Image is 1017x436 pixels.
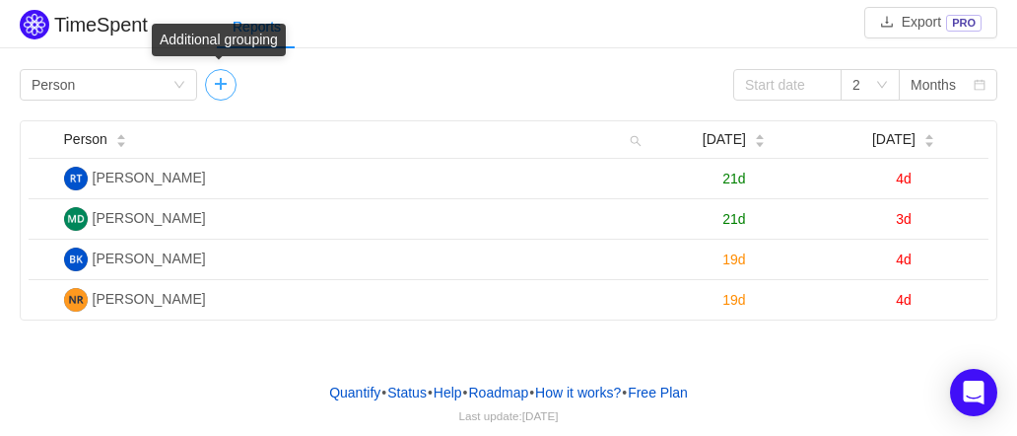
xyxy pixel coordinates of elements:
[722,292,745,308] span: 19d
[115,139,126,145] i: icon: caret-down
[923,131,935,145] div: Sort
[459,409,559,422] span: Last update:
[152,24,286,56] div: Additional grouping
[754,139,765,145] i: icon: caret-down
[205,69,237,101] button: icon: plus
[754,132,765,138] i: icon: caret-up
[896,211,912,227] span: 3d
[864,7,997,38] button: icon: downloadExportPRO
[522,409,559,422] span: [DATE]
[32,70,75,100] div: Person
[852,70,860,100] div: 2
[534,378,622,407] button: How it works?
[872,129,915,150] span: [DATE]
[896,252,912,267] span: 4d
[115,132,126,138] i: icon: caret-up
[950,369,997,416] div: Open Intercom Messenger
[876,79,888,93] i: icon: down
[93,251,206,266] span: [PERSON_NAME]
[463,385,468,400] span: •
[93,291,206,307] span: [PERSON_NAME]
[64,129,107,150] span: Person
[923,139,934,145] i: icon: caret-down
[93,210,206,226] span: [PERSON_NAME]
[622,121,649,158] i: icon: search
[381,385,386,400] span: •
[93,170,206,185] span: [PERSON_NAME]
[733,69,842,101] input: Start date
[328,378,381,407] a: Quantify
[64,248,88,271] img: BK
[896,171,912,186] span: 4d
[622,385,627,400] span: •
[64,288,88,312] img: NN
[428,385,433,400] span: •
[722,211,745,227] span: 21d
[217,5,297,49] div: Reports
[529,385,534,400] span: •
[703,129,746,150] span: [DATE]
[173,79,185,93] i: icon: down
[722,171,745,186] span: 21d
[722,252,745,267] span: 19d
[115,131,127,145] div: Sort
[468,378,530,407] a: Roadmap
[20,10,49,39] img: Quantify logo
[754,131,766,145] div: Sort
[54,14,148,36] h2: TimeSpent
[974,79,985,93] i: icon: calendar
[64,207,88,231] img: MD
[433,378,463,407] a: Help
[911,70,956,100] div: Months
[386,378,428,407] a: Status
[896,292,912,308] span: 4d
[64,167,88,190] img: RT
[923,132,934,138] i: icon: caret-up
[627,378,689,407] button: Free Plan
